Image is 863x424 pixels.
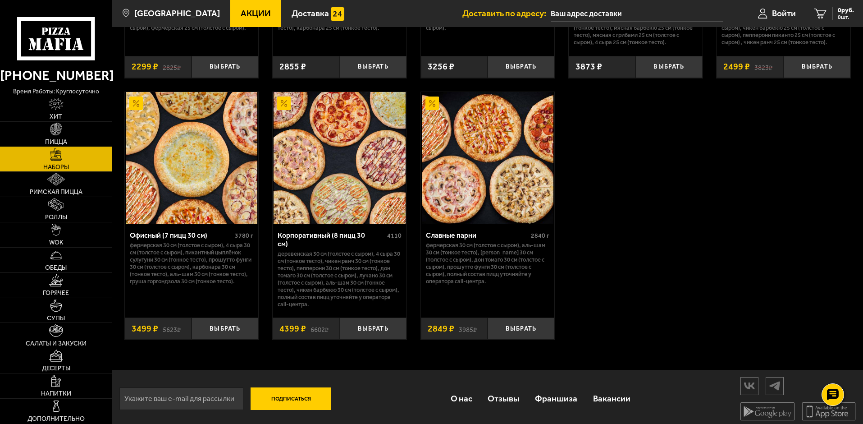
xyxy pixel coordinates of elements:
a: Отзывы [480,384,527,413]
a: АкционныйОфисный (7 пицц 30 см) [125,92,259,224]
span: Пицца [45,139,67,145]
span: Напитки [41,391,71,397]
span: Доставка [292,9,329,18]
button: Выбрать [488,318,554,340]
span: Супы [47,315,65,322]
span: 0 шт. [838,14,854,20]
span: 0 руб. [838,7,854,14]
img: vk [741,378,758,394]
s: 5623 ₽ [163,324,181,333]
span: Дополнительно [27,416,85,422]
span: Десерты [42,365,70,372]
button: Выбрать [192,56,258,78]
s: 3985 ₽ [459,324,477,333]
img: Офисный (7 пицц 30 см) [126,92,257,224]
img: Славные парни [422,92,553,224]
span: 2499 ₽ [723,62,750,71]
span: 3256 ₽ [428,62,454,71]
img: Акционный [277,97,291,110]
button: Выбрать [635,56,702,78]
button: Выбрать [488,56,554,78]
input: Ваш адрес доставки [551,5,723,22]
span: 2299 ₽ [132,62,158,71]
span: Обеды [45,265,67,271]
p: Деревенская 30 см (толстое с сыром), 4 сыра 30 см (тонкое тесто), Чикен Ранч 30 см (тонкое тесто)... [278,250,402,308]
input: Укажите ваш e-mail для рассылки [119,387,243,410]
a: Вакансии [585,384,638,413]
img: tg [766,378,783,394]
span: Хит [50,114,62,120]
span: Акции [241,9,271,18]
div: Славные парни [426,231,529,240]
span: 4110 [387,232,402,240]
img: 15daf4d41897b9f0e9f617042186c801.svg [331,7,344,21]
s: 2825 ₽ [163,62,181,71]
p: Фермерская 30 см (толстое с сыром), 4 сыра 30 см (толстое с сыром), Пикантный цыплёнок сулугуни 3... [130,242,254,285]
s: 3823 ₽ [754,62,772,71]
span: 2855 ₽ [279,62,306,71]
span: 2849 ₽ [428,324,454,333]
a: АкционныйСлавные парни [421,92,555,224]
button: Выбрать [192,318,258,340]
span: 3499 ₽ [132,324,158,333]
span: Войти [772,9,796,18]
span: Наборы [43,164,69,171]
a: О нас [443,384,479,413]
img: Акционный [425,97,439,110]
button: Выбрать [340,318,406,340]
span: Доставить по адресу: [462,9,551,18]
span: Римская пицца [30,189,82,195]
a: Франшиза [527,384,585,413]
a: АкционныйКорпоративный (8 пицц 30 см) [273,92,406,224]
span: Роллы [45,214,67,221]
span: [GEOGRAPHIC_DATA] [134,9,220,18]
span: Горячее [43,290,69,296]
img: Акционный [129,97,143,110]
span: 3780 г [235,232,253,240]
span: WOK [49,240,63,246]
p: Фермерская 30 см (толстое с сыром), Аль-Шам 30 см (тонкое тесто), [PERSON_NAME] 30 см (толстое с ... [426,242,550,285]
img: Корпоративный (8 пицц 30 см) [274,92,405,224]
button: Выбрать [784,56,850,78]
div: Офисный (7 пицц 30 см) [130,231,233,240]
span: Салаты и закуски [26,341,87,347]
s: 6602 ₽ [310,324,329,333]
button: Выбрать [340,56,406,78]
span: 2840 г [531,232,549,240]
div: Корпоративный (8 пицц 30 см) [278,231,385,248]
button: Подписаться [251,387,332,410]
span: 3873 ₽ [575,62,602,71]
span: 4399 ₽ [279,324,306,333]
